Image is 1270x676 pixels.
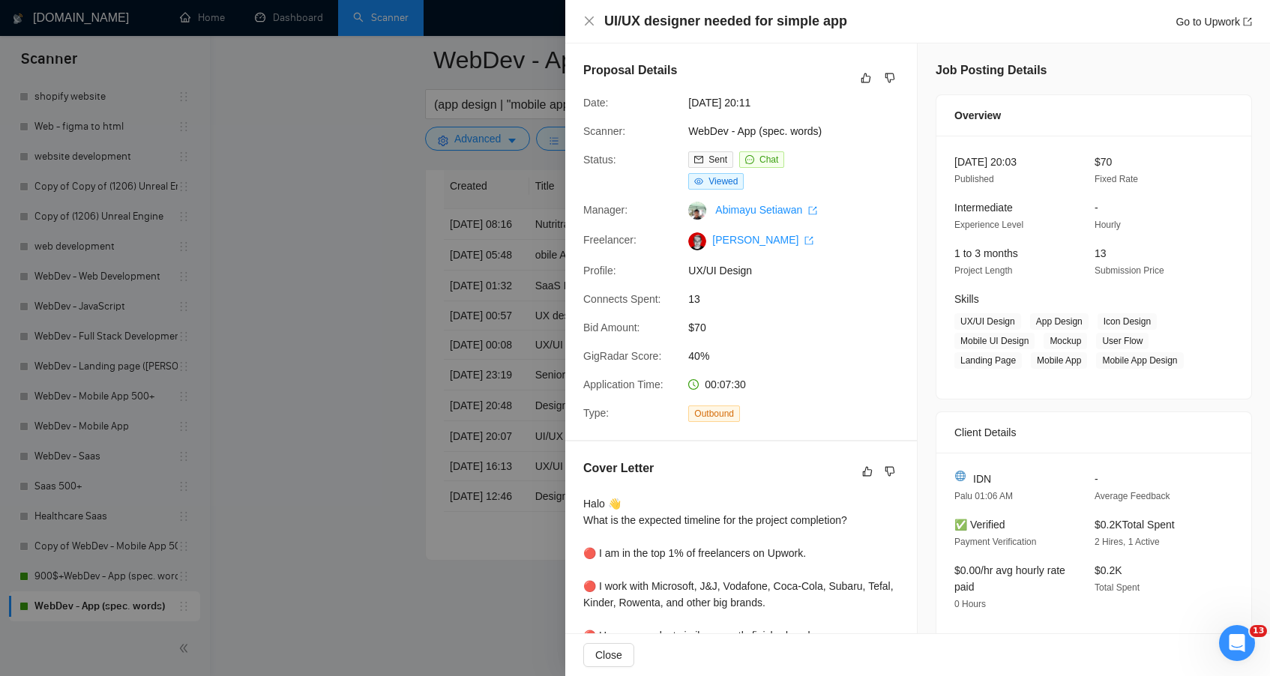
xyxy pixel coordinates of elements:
[954,537,1036,547] span: Payment Verification
[1095,220,1121,230] span: Hourly
[1095,473,1098,485] span: -
[712,234,813,246] a: [PERSON_NAME] export
[688,291,913,307] span: 13
[1243,17,1252,26] span: export
[954,202,1013,214] span: Intermediate
[688,319,913,336] span: $70
[583,204,628,216] span: Manager:
[688,94,913,111] span: [DATE] 20:11
[583,322,640,334] span: Bid Amount:
[604,12,847,31] h4: UI/UX designer needed for simple app
[694,155,703,164] span: mail
[1095,174,1138,184] span: Fixed Rate
[885,72,895,84] span: dislike
[954,352,1022,369] span: Landing Page
[954,174,994,184] span: Published
[1095,564,1122,576] span: $0.2K
[954,412,1233,453] div: Client Details
[583,265,616,277] span: Profile:
[759,154,778,165] span: Chat
[881,462,899,480] button: dislike
[954,293,979,305] span: Skills
[954,519,1005,531] span: ✅ Verified
[954,313,1021,330] span: UX/UI Design
[583,643,634,667] button: Close
[688,232,706,250] img: c13LT42ZSHEOx2tcbKAMZbiQV7LDz_VmuRM1k-gu6TvnwUM40QfDT3e5XPZsI9q2kW
[1095,519,1175,531] span: $0.2K Total Spent
[688,123,913,139] span: WebDev - App (spec. words)
[1031,352,1087,369] span: Mobile App
[954,220,1023,230] span: Experience Level
[583,234,636,246] span: Freelancer:
[954,491,1013,501] span: Palu 01:06 AM
[1044,333,1087,349] span: Mockup
[583,407,609,419] span: Type:
[688,379,699,390] span: clock-circle
[1096,352,1183,369] span: Mobile App Design
[954,156,1017,168] span: [DATE] 20:03
[583,154,616,166] span: Status:
[583,378,663,390] span: Application Time:
[583,459,654,477] h5: Cover Letter
[954,107,1001,124] span: Overview
[583,125,625,137] span: Scanner:
[708,154,727,165] span: Sent
[857,69,875,87] button: like
[862,465,873,477] span: like
[804,236,813,245] span: export
[583,293,661,305] span: Connects Spent:
[936,61,1047,79] h5: Job Posting Details
[1095,265,1164,276] span: Submission Price
[715,204,817,216] a: Abimayu Setiawan export
[583,97,608,109] span: Date:
[705,378,746,390] span: 00:07:30
[583,350,661,362] span: GigRadar Score:
[1095,156,1112,168] span: $70
[694,177,703,186] span: eye
[881,69,899,87] button: dislike
[858,462,876,480] button: like
[954,599,986,609] span: 0 Hours
[1095,247,1107,259] span: 13
[583,15,595,28] button: Close
[1219,625,1255,661] iframe: Intercom live chat
[1250,625,1267,637] span: 13
[595,647,622,663] span: Close
[1095,491,1170,501] span: Average Feedback
[954,333,1035,349] span: Mobile UI Design
[1096,333,1149,349] span: User Flow
[583,15,595,27] span: close
[1030,313,1089,330] span: App Design
[688,405,740,422] span: Outbound
[954,247,1018,259] span: 1 to 3 months
[708,176,738,187] span: Viewed
[745,155,754,164] span: message
[885,465,895,477] span: dislike
[808,206,817,215] span: export
[1095,537,1160,547] span: 2 Hires, 1 Active
[1095,582,1140,593] span: Total Spent
[955,471,966,481] img: 🌐
[1098,313,1157,330] span: Icon Design
[1095,202,1098,214] span: -
[973,471,991,487] span: IDN
[954,265,1012,276] span: Project Length
[583,61,677,79] h5: Proposal Details
[688,348,913,364] span: 40%
[688,262,913,279] span: UX/UI Design
[954,564,1065,593] span: $0.00/hr avg hourly rate paid
[1176,16,1252,28] a: Go to Upworkexport
[861,72,871,84] span: like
